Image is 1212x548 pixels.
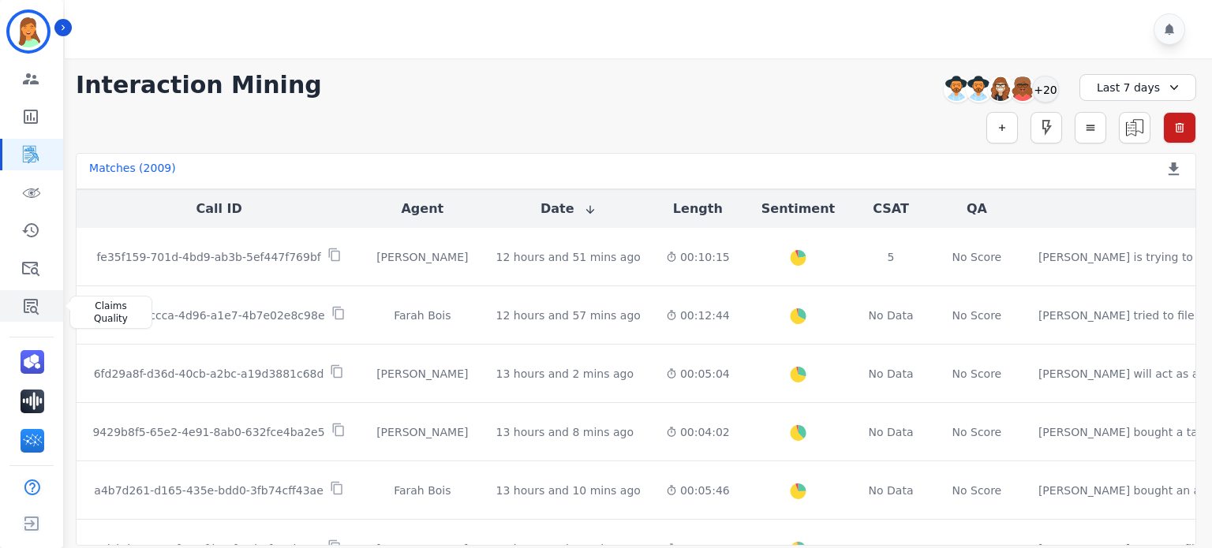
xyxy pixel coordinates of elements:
[952,424,1002,440] div: No Score
[866,308,915,323] div: No Data
[673,199,723,218] button: Length
[496,249,641,265] div: 12 hours and 51 mins ago
[666,424,730,440] div: 00:04:02
[374,424,471,440] div: [PERSON_NAME]
[666,483,730,498] div: 00:05:46
[666,308,730,323] div: 00:12:44
[866,483,915,498] div: No Data
[496,366,634,382] div: 13 hours and 2 mins ago
[9,13,47,50] img: Bordered avatar
[1079,74,1196,101] div: Last 7 days
[401,199,443,218] button: Agent
[374,308,471,323] div: Farah Bois
[93,308,325,323] p: 3d1e1fbe-ccca-4d96-a1e7-4b7e02e8c98e
[666,249,730,265] div: 00:10:15
[866,424,915,440] div: No Data
[496,308,641,323] div: 12 hours and 57 mins ago
[666,366,730,382] div: 00:05:04
[96,249,320,265] p: fe35f159-701d-4bd9-ab3b-5ef447f769bf
[952,249,1002,265] div: No Score
[866,366,915,382] div: No Data
[374,366,471,382] div: [PERSON_NAME]
[761,199,835,218] button: Sentiment
[374,483,471,498] div: Farah Bois
[496,424,634,440] div: 13 hours and 8 mins ago
[496,483,641,498] div: 13 hours and 10 mins ago
[94,483,324,498] p: a4b7d261-d165-435e-bdd0-3fb74cff43ae
[952,308,1002,323] div: No Score
[952,483,1002,498] div: No Score
[873,199,909,218] button: CSAT
[952,366,1002,382] div: No Score
[92,424,324,440] p: 9429b8f5-65e2-4e91-8ab0-632fce4ba2e5
[94,366,324,382] p: 6fd29a8f-d36d-40cb-a2bc-a19d3881c68d
[374,249,471,265] div: [PERSON_NAME]
[76,71,322,99] h1: Interaction Mining
[541,199,597,218] button: Date
[967,199,987,218] button: QA
[89,160,176,182] div: Matches ( 2009 )
[1032,76,1059,103] div: +20
[866,249,915,265] div: 5
[196,199,241,218] button: Call ID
